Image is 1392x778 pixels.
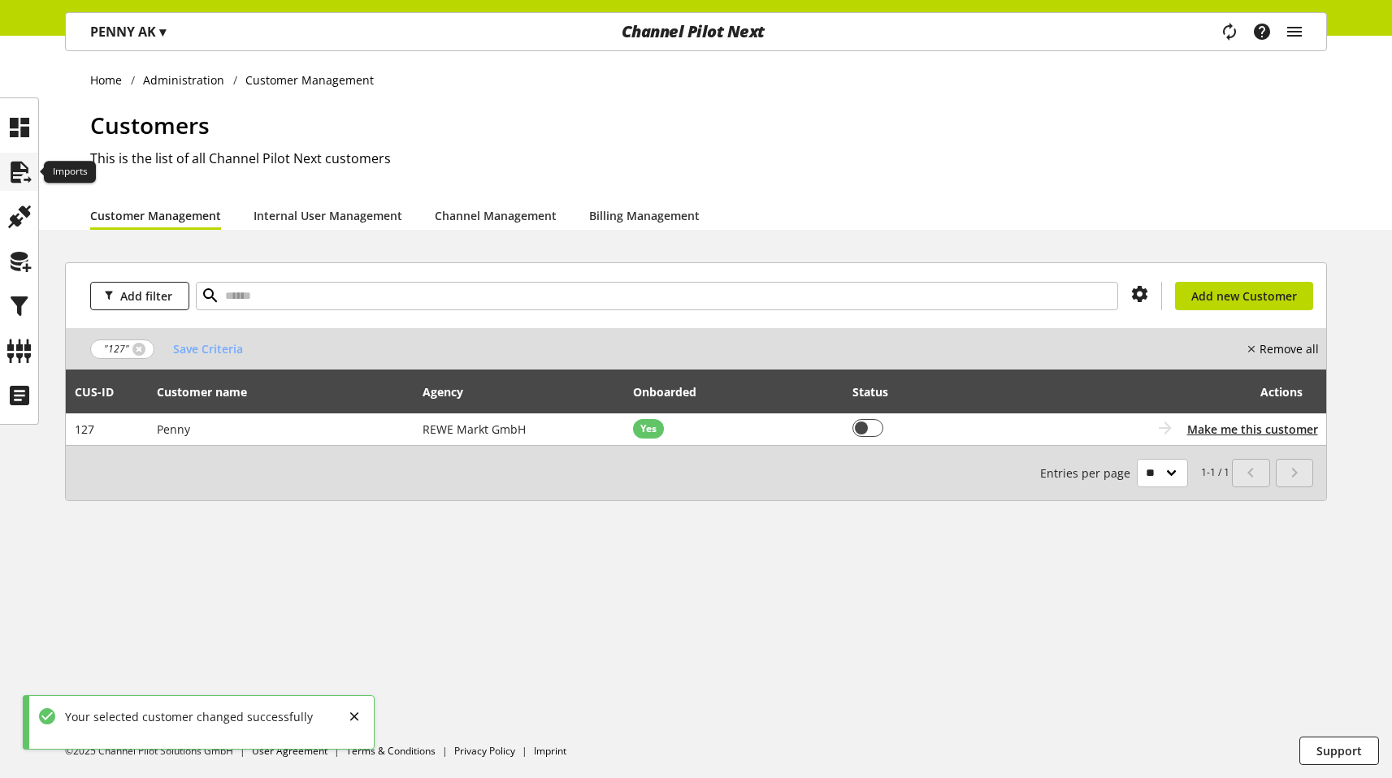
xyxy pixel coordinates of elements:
[640,421,657,436] span: Yes
[90,22,166,41] p: PENNY AK
[90,110,210,140] span: Customers
[120,287,172,305] span: Add filter
[65,12,1327,51] nav: main navigation
[534,744,566,758] a: Imprint
[1175,282,1313,310] a: Add new Customer
[1187,421,1318,438] button: Make me this customer
[135,71,233,89] a: Administration
[57,708,313,725] div: Your selected customer changed successfully
[1040,459,1229,487] small: 1-1 / 1
[423,421,526,437] span: REWE Markt GmbH
[90,282,189,310] button: Add filter
[435,207,557,224] a: Channel Management
[65,744,252,759] li: ©2025 Channel Pilot Solutions GmbH
[75,421,94,437] span: 127
[1040,465,1137,482] span: Entries per page
[346,744,436,758] a: Terms & Conditions
[454,744,515,758] a: Privacy Policy
[157,421,190,437] span: Penny
[1191,287,1297,305] span: Add new Customer
[589,207,700,224] a: Billing Management
[1316,742,1362,759] span: Support
[90,207,221,224] a: Customer Management
[90,71,131,89] a: Home
[44,161,96,184] div: Imports
[254,207,402,224] a: Internal User Management
[1260,340,1319,357] nobr: Remove all
[173,340,243,357] span: Save Criteria
[1299,737,1379,765] button: Support
[157,383,263,400] div: Customer name
[75,383,130,400] div: CUS-⁠ID
[423,383,479,400] div: Agency
[161,335,255,363] button: Save Criteria
[90,149,1327,168] h2: This is the list of all Channel Pilot Next customers
[633,383,713,400] div: Onboarded
[159,23,166,41] span: ▾
[104,342,129,357] span: "127"
[252,744,327,758] a: User Agreement
[852,383,904,400] div: Status
[1023,375,1303,408] div: Actions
